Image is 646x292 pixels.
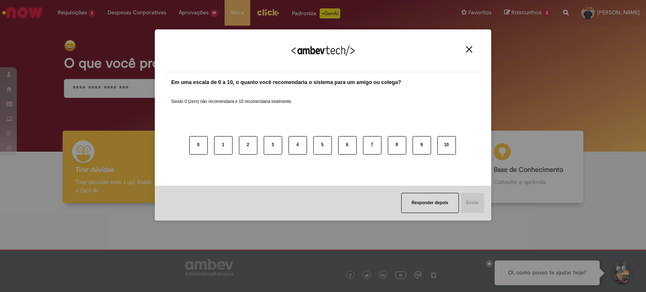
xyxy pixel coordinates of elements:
button: 3 [264,136,282,155]
button: 2 [239,136,257,155]
button: 1 [214,136,233,155]
button: 8 [388,136,406,155]
img: Logo Ambevtech [291,45,355,56]
button: 10 [437,136,456,155]
button: 0 [189,136,208,155]
button: 6 [338,136,357,155]
button: 5 [313,136,332,155]
img: Close [466,46,472,53]
button: 4 [289,136,307,155]
button: 7 [363,136,381,155]
button: Responder depois [401,193,459,213]
button: Close [463,46,475,53]
label: Sendo 0 (zero) não recomendaria e 10 recomendaria totalmente. [171,89,292,105]
label: Em uma escala de 0 a 10, o quanto você recomendaria o sistema para um amigo ou colega? [171,79,401,87]
button: 9 [413,136,431,155]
